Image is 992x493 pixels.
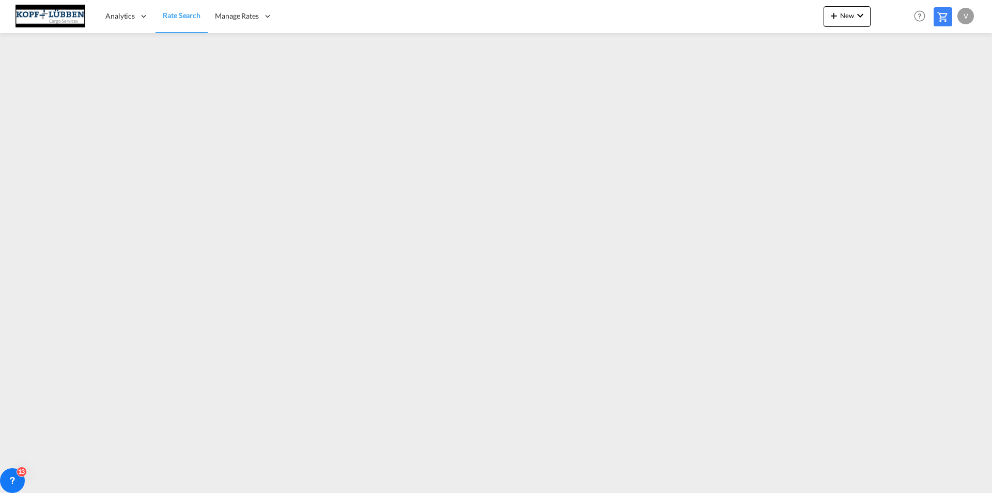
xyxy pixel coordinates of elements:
[911,7,934,26] div: Help
[828,11,866,20] span: New
[163,11,200,20] span: Rate Search
[215,11,259,21] span: Manage Rates
[854,9,866,22] md-icon: icon-chevron-down
[828,9,840,22] md-icon: icon-plus 400-fg
[824,6,871,27] button: icon-plus 400-fgNewicon-chevron-down
[16,5,85,28] img: 25cf3bb0aafc11ee9c4fdbd399af7748.JPG
[957,8,974,24] div: v
[911,7,928,25] span: Help
[105,11,135,21] span: Analytics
